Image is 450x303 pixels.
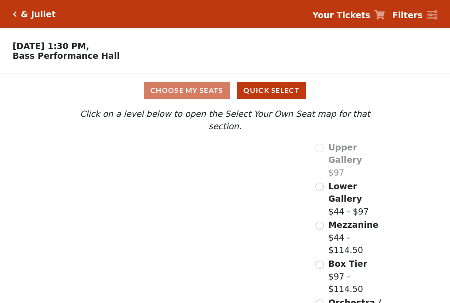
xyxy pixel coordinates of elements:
[13,11,17,17] a: Click here to go back to filters
[328,219,388,257] label: $44 - $114.50
[328,220,378,230] span: Mezzanine
[105,146,204,169] path: Upper Gallery - Seats Available: 0
[328,142,362,165] span: Upper Gallery
[21,9,56,19] h5: & Juliet
[392,10,423,20] strong: Filters
[392,9,437,22] a: Filters
[312,10,370,20] strong: Your Tickets
[160,228,261,288] path: Orchestra / Parterre Circle - Seats Available: 145
[328,259,367,268] span: Box Tier
[62,107,387,133] p: Click on a level below to open the Select Your Own Seat map for that section.
[328,257,388,295] label: $97 - $114.50
[328,141,388,179] label: $97
[328,181,362,204] span: Lower Gallery
[113,165,218,198] path: Lower Gallery - Seats Available: 145
[312,9,385,22] a: Your Tickets
[328,180,388,218] label: $44 - $97
[237,82,306,99] button: Quick Select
